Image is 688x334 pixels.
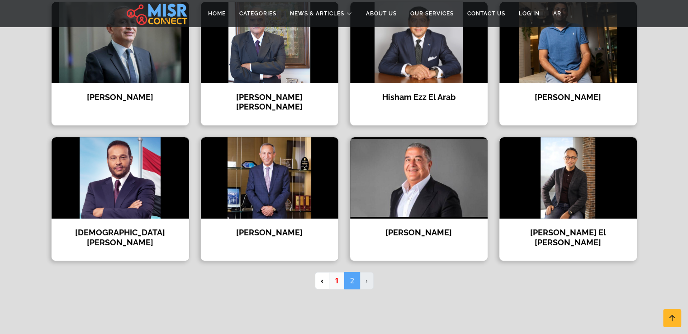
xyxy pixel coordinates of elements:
[344,1,493,126] a: Hisham Ezz El Arab Hisham Ezz El Arab
[283,5,359,22] a: News & Articles
[344,272,360,289] span: 2
[493,137,643,261] a: Mohamed Monir El Ahwal [PERSON_NAME] El [PERSON_NAME]
[499,137,637,219] img: Mohamed Monir El Ahwal
[506,228,630,247] h4: [PERSON_NAME] El [PERSON_NAME]
[350,2,488,83] img: Hisham Ezz El Arab
[403,5,460,22] a: Our Services
[208,228,332,238] h4: [PERSON_NAME]
[493,1,643,126] a: Mohammad Blout [PERSON_NAME]
[195,137,344,261] a: Raouf Ghabbour [PERSON_NAME]
[344,137,493,261] a: Yassin Mansour [PERSON_NAME]
[350,137,488,219] img: Yassin Mansour
[195,1,344,126] a: Mamdouh Mohamed Fathy Abbas [PERSON_NAME] [PERSON_NAME]
[460,5,512,22] a: Contact Us
[290,10,344,18] span: News & Articles
[506,92,630,102] h4: [PERSON_NAME]
[512,5,546,22] a: Log in
[357,92,481,102] h4: Hisham Ezz El Arab
[46,137,195,261] a: Mohamed Halawe [DEMOGRAPHIC_DATA][PERSON_NAME]
[329,272,345,289] a: 1
[546,5,568,22] a: AR
[127,2,187,25] img: main.misr_connect
[208,92,332,112] h4: [PERSON_NAME] [PERSON_NAME]
[201,5,232,22] a: Home
[58,228,182,247] h4: [DEMOGRAPHIC_DATA][PERSON_NAME]
[46,1,195,126] a: Nassef Sawiris [PERSON_NAME]
[499,2,637,83] img: Mohammad Blout
[232,5,283,22] a: Categories
[315,272,329,289] a: « Previous
[58,92,182,102] h4: [PERSON_NAME]
[357,228,481,238] h4: [PERSON_NAME]
[359,5,403,22] a: About Us
[52,137,189,219] img: Mohamed Halawe
[201,137,338,219] img: Raouf Ghabbour
[52,2,189,83] img: Nassef Sawiris
[201,2,338,83] img: Mamdouh Mohamed Fathy Abbas
[360,272,374,289] li: Next »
